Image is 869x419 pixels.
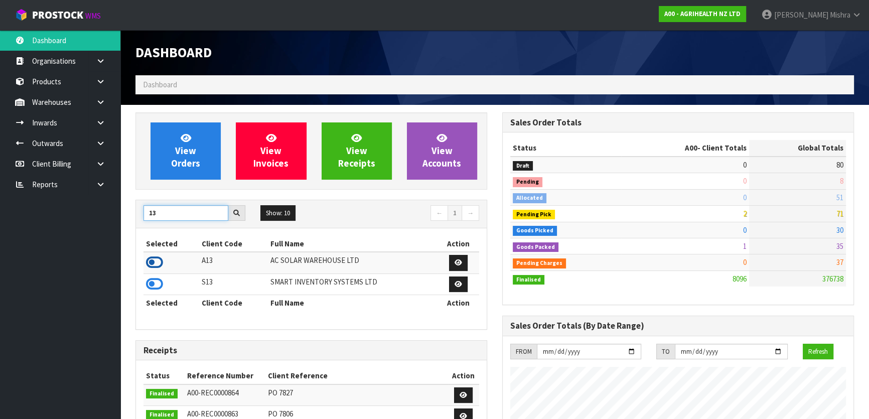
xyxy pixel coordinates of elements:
a: ViewOrders [151,122,221,180]
span: 0 [743,193,747,202]
th: Status [510,140,621,156]
span: 0 [743,160,747,170]
nav: Page navigation [319,205,480,223]
span: 80 [836,160,843,170]
th: Selected [143,295,199,311]
th: - Client Totals [621,140,749,156]
button: Show: 10 [260,205,296,221]
span: Mishra [830,10,850,20]
th: Global Totals [749,140,846,156]
span: View Accounts [422,132,461,170]
span: 376738 [822,274,843,284]
a: A00 - AGRIHEALTH NZ LTD [659,6,746,22]
span: Goods Packed [513,242,558,252]
img: cube-alt.png [15,9,28,21]
span: Pending Charges [513,258,566,268]
td: A13 [199,252,268,273]
th: Client Reference [265,368,448,384]
span: A00-REC0000863 [187,409,238,418]
span: View Orders [171,132,200,170]
span: Finalised [146,389,178,399]
span: Allocated [513,193,546,203]
span: PO 7827 [268,388,293,397]
span: PO 7806 [268,409,293,418]
th: Selected [143,236,199,252]
th: Action [438,295,479,311]
h3: Receipts [143,346,479,355]
th: Full Name [268,295,438,311]
td: AC SOLAR WAREHOUSE LTD [268,252,438,273]
span: 30 [836,225,843,235]
span: 35 [836,241,843,251]
span: Finalised [513,275,544,285]
input: Search clients [143,205,228,221]
h3: Sales Order Totals [510,118,846,127]
span: 8 [840,176,843,186]
span: Dashboard [135,44,212,61]
a: ViewReceipts [322,122,392,180]
th: Client Code [199,236,268,252]
th: Reference Number [185,368,265,384]
span: Draft [513,161,533,171]
span: Dashboard [143,80,177,89]
a: ViewInvoices [236,122,306,180]
button: Refresh [803,344,833,360]
th: Status [143,368,185,384]
span: Goods Picked [513,226,557,236]
span: 0 [743,225,747,235]
span: Pending [513,177,542,187]
span: 0 [743,257,747,267]
span: 2 [743,209,747,218]
td: S13 [199,273,268,295]
span: 8096 [733,274,747,284]
h3: Sales Order Totals (By Date Range) [510,321,846,331]
div: TO [656,344,675,360]
span: 0 [743,176,747,186]
th: Action [448,368,479,384]
span: A00-REC0000864 [187,388,238,397]
th: Client Code [199,295,268,311]
small: WMS [85,11,101,21]
th: Action [438,236,479,252]
strong: A00 - AGRIHEALTH NZ LTD [664,10,741,18]
a: ViewAccounts [407,122,477,180]
span: 37 [836,257,843,267]
a: → [462,205,479,221]
div: FROM [510,344,537,360]
span: Pending Pick [513,210,555,220]
span: View Receipts [338,132,375,170]
span: [PERSON_NAME] [774,10,828,20]
span: 71 [836,209,843,218]
span: View Invoices [253,132,288,170]
a: ← [430,205,448,221]
td: SMART INVENTORY SYSTEMS LTD [268,273,438,295]
span: 51 [836,193,843,202]
th: Full Name [268,236,438,252]
span: A00 [685,143,697,153]
a: 1 [448,205,462,221]
span: ProStock [32,9,83,22]
span: 1 [743,241,747,251]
